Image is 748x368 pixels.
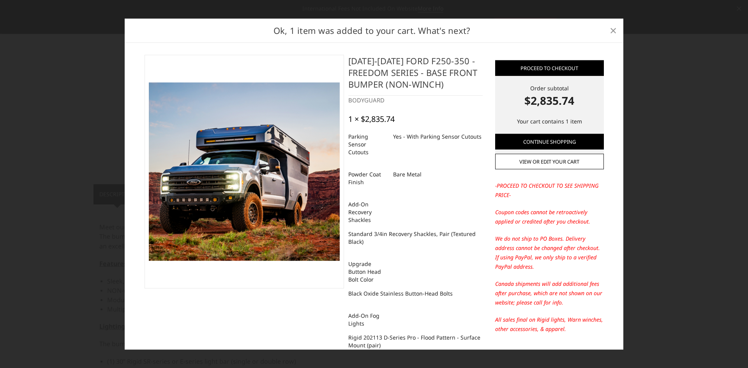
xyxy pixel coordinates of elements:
dd: Standard 3/4in Recovery Shackles, Pair (Textured Black) [348,227,483,248]
img: 2023-2025 Ford F250-350 - Freedom Series - Base Front Bumper (non-winch) [149,83,340,261]
dt: Powder Coat Finish [348,167,387,189]
a: View or edit your cart [495,154,604,169]
dd: Rigid 202113 D-Series Pro - Flood Pattern - Surface Mount (pair) [348,330,483,352]
dt: Add-On Fog Lights [348,308,387,330]
div: 1 × $2,835.74 [348,114,395,123]
p: Your cart contains 1 item [495,117,604,126]
h4: [DATE]-[DATE] Ford F250-350 - Freedom Series - Base Front Bumper (non-winch) [348,55,483,96]
dd: Black Oxide Stainless Button-Head Bolts [348,286,453,300]
p: -PROCEED TO CHECKOUT TO SEE SHIPPING PRICE- [495,181,604,200]
p: Canada shipments will add additional fees after purchase, which are not shown on our website; ple... [495,279,604,307]
dt: Upgrade Button Head Bolt Color [348,257,387,286]
div: BODYGUARD [348,96,483,105]
p: We do not ship to PO Boxes. Delivery address cannot be changed after checkout. If using PayPal, w... [495,234,604,271]
dd: Bare Metal [393,167,422,181]
a: Close [607,24,619,37]
dd: Yes - With Parking Sensor Cutouts [393,129,482,143]
span: × [610,22,617,39]
a: Proceed to checkout [495,60,604,76]
strong: $2,835.74 [495,92,604,109]
h2: Ok, 1 item was added to your cart. What's next? [137,24,607,37]
p: Coupon codes cannot be retroactively applied or credited after you checkout. [495,208,604,226]
dt: Parking Sensor Cutouts [348,129,387,159]
a: Continue Shopping [495,134,604,150]
dt: Add-On Recovery Shackles [348,197,387,227]
p: All sales final on Rigid lights, Warn winches, other accessories, & apparel. [495,315,604,334]
div: Order subtotal [495,84,604,109]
